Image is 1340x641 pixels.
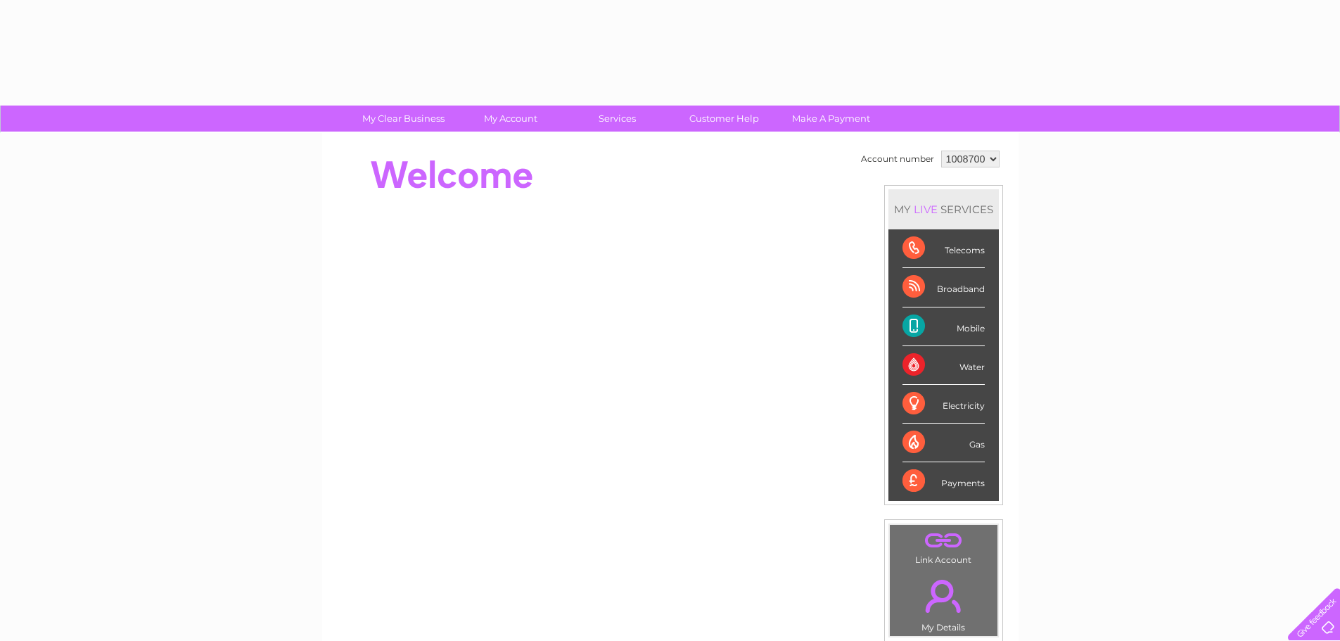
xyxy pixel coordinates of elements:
[893,528,994,553] a: .
[559,106,675,132] a: Services
[888,189,999,229] div: MY SERVICES
[902,268,985,307] div: Broadband
[902,424,985,462] div: Gas
[902,229,985,268] div: Telecoms
[902,307,985,346] div: Mobile
[452,106,568,132] a: My Account
[893,571,994,621] a: .
[857,147,938,171] td: Account number
[911,203,940,216] div: LIVE
[889,568,998,637] td: My Details
[902,346,985,385] div: Water
[345,106,461,132] a: My Clear Business
[889,524,998,569] td: Link Account
[902,462,985,500] div: Payments
[666,106,782,132] a: Customer Help
[773,106,889,132] a: Make A Payment
[902,385,985,424] div: Electricity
